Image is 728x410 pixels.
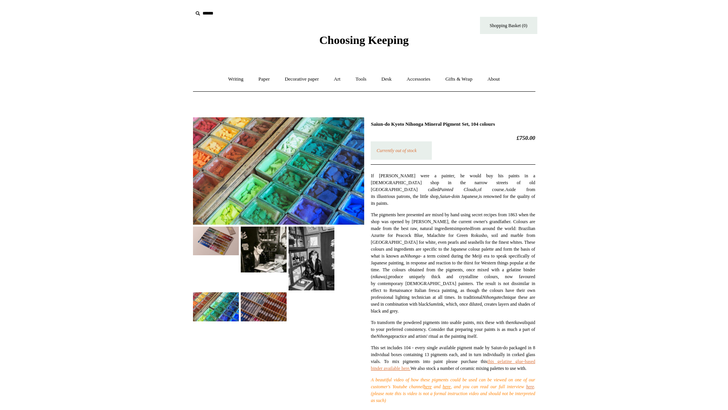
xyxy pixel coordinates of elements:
[404,253,420,259] em: Nihonga
[371,320,535,339] span: To transform the powdered pigments into usable paints, mix these with the liquid to your preferre...
[251,69,277,89] a: Paper
[424,384,432,389] a: here
[455,226,472,231] span: imported
[371,211,535,314] p: The pigments here presented are mixed by hand using secret recipes from 1863 when the shop was op...
[428,301,438,307] em: Sumi
[241,227,287,272] img: Saiun-do Kyoto Nihonga Mineral Pigment Set, 104 colours
[400,69,437,89] a: Accessories
[371,344,535,372] p: This set includes 104 - every single available pigment made by Saiun-do packaged in 8 individual ...
[319,40,409,45] a: Choosing Keeping
[376,148,417,153] em: Currently out of stock
[289,227,334,290] img: Saiun-do Kyoto Nihonga Mineral Pigment Set, 104 colours
[480,69,507,89] a: About
[371,121,535,127] h1: Saiun-do Kyoto Nihonga Mineral Pigment Set, 104 colours
[478,194,479,199] em: ,
[372,274,388,279] em: nikawa),
[371,172,535,207] p: If [PERSON_NAME] were a painter, he would buy his paints in a [DEMOGRAPHIC_DATA] shop in the narr...
[371,377,535,403] span: A beautiful video of how these pigments could be used can be viewed on one of our customer's Yout...
[443,384,451,389] a: here
[193,227,239,255] img: Saiun-do Kyoto Nihonga Mineral Pigment Set, 104 colours
[319,34,409,46] span: Choosing Keeping
[241,292,287,321] img: Saiun-do Kyoto Nihonga Mineral Pigment Set, 104 colours
[439,187,478,192] em: Painted Clouds,
[456,194,478,199] span: in Japanese
[221,69,250,89] a: Writing
[440,194,456,199] em: Saiun-do
[371,233,535,314] span: reen Rokusho, soil and marble from [GEOGRAPHIC_DATA] for white, even pearls and seashells for the...
[482,295,498,300] em: Nihonga
[376,334,392,339] em: Nihonga
[375,69,399,89] a: Desk
[193,117,364,225] img: Saiun-do Kyoto Nihonga Mineral Pigment Set, 104 colours
[438,69,479,89] a: Gifts & Wrap
[480,17,537,34] a: Shopping Basket (0)
[193,292,239,321] img: Saiun-do Kyoto Nihonga Mineral Pigment Set, 104 colours
[504,187,505,192] em: .
[511,320,525,325] em: nikawa
[526,384,534,389] a: here
[278,69,326,89] a: Decorative paper
[371,135,535,141] h2: £750.00
[327,69,347,89] a: Art
[349,69,373,89] a: Tools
